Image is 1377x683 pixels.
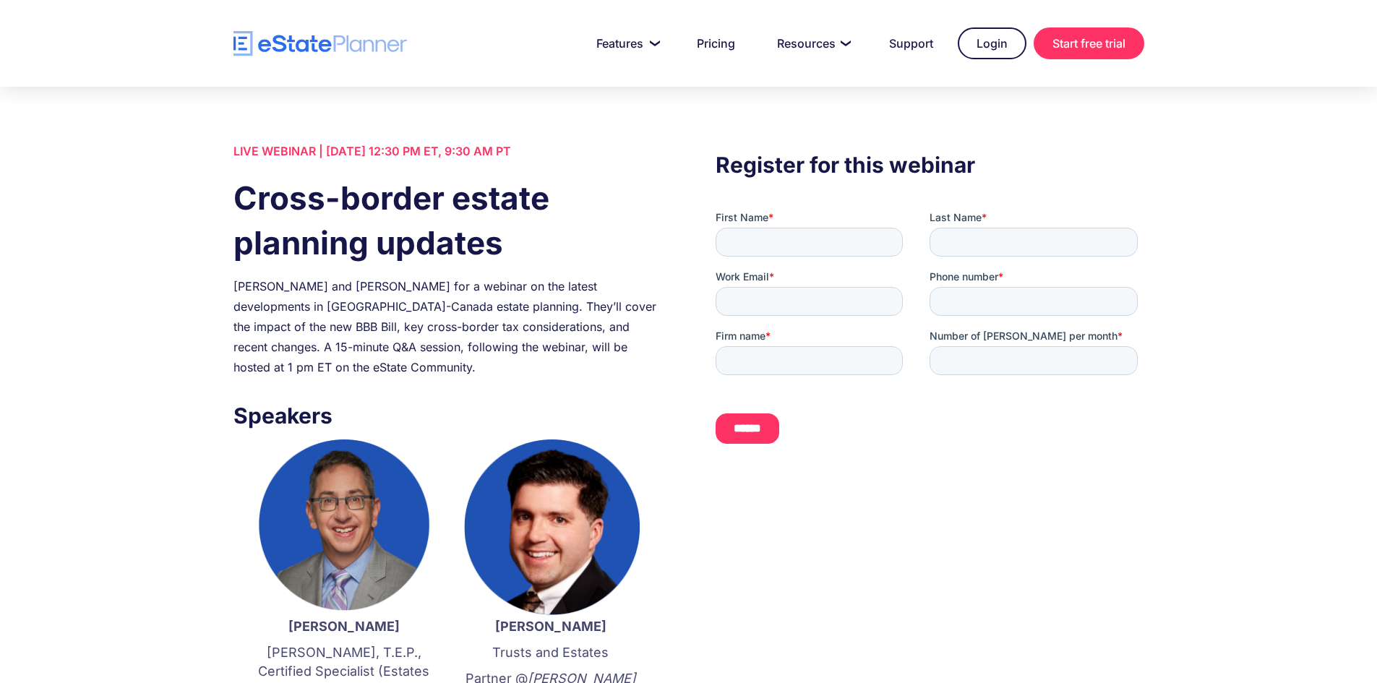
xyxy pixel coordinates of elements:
h1: Cross-border estate planning updates [233,176,661,265]
a: Pricing [679,29,752,58]
iframe: Form 0 [716,210,1144,456]
div: [PERSON_NAME] and [PERSON_NAME] for a webinar on the latest developments in [GEOGRAPHIC_DATA]-Can... [233,276,661,377]
p: Trusts and Estates [462,643,640,662]
a: home [233,31,407,56]
a: Login [958,27,1026,59]
h3: Register for this webinar [716,148,1144,181]
strong: [PERSON_NAME] [288,619,400,634]
div: LIVE WEBINAR | [DATE] 12:30 PM ET, 9:30 AM PT [233,141,661,161]
a: Start free trial [1034,27,1144,59]
a: Resources [760,29,865,58]
strong: [PERSON_NAME] [495,619,606,634]
a: Features [579,29,672,58]
a: Support [872,29,951,58]
h3: Speakers [233,399,661,432]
